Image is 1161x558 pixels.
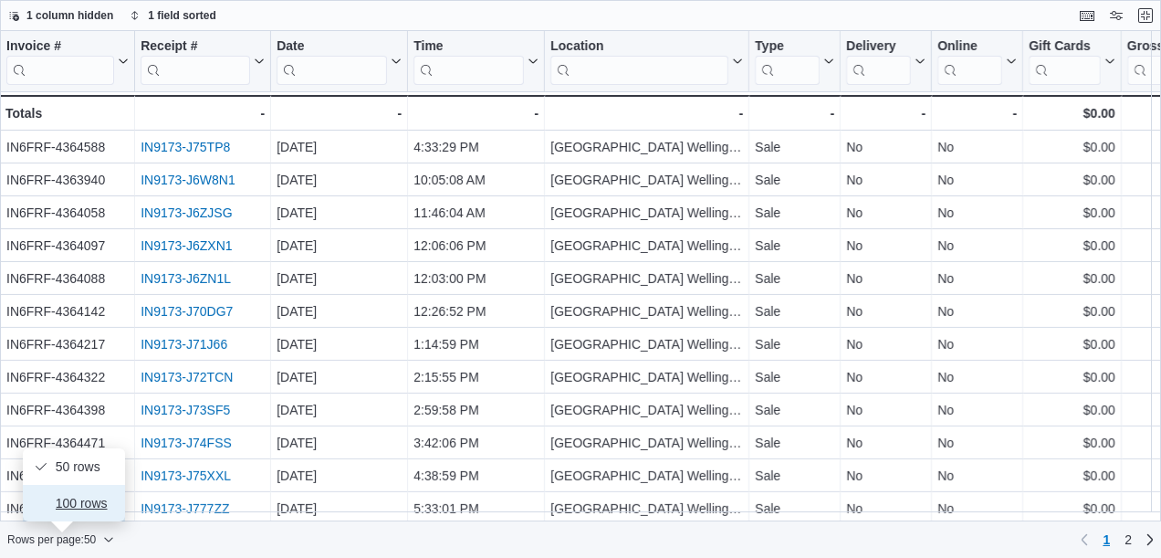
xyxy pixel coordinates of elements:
div: IN6FRF-4364765 [6,498,129,520]
button: Date [277,38,402,85]
div: 2:59:58 PM [413,399,539,421]
div: 12:03:00 PM [413,268,539,290]
button: Display options [1105,5,1127,26]
div: [DATE] [277,169,402,191]
div: No [937,300,1017,322]
div: No [937,498,1017,520]
div: Type [755,38,820,85]
button: Keyboard shortcuts [1076,5,1098,26]
a: IN9173-J6ZN1L [141,271,231,286]
div: [GEOGRAPHIC_DATA] Wellington Corners [550,268,743,290]
div: 3:42:06 PM [413,432,539,454]
button: 50 rows [23,448,125,485]
div: No [846,333,926,355]
div: IN6FRF-4363940 [6,169,129,191]
div: Receipt # URL [141,38,250,85]
div: IN6FRF-4364600 [6,465,129,487]
div: 1:14:59 PM [413,333,539,355]
div: Sale [755,333,834,355]
button: 1 field sorted [122,5,224,26]
div: [DATE] [277,235,402,257]
div: Sale [755,465,834,487]
div: No [937,432,1017,454]
div: No [937,235,1017,257]
div: No [937,136,1017,158]
div: $0.00 [1029,366,1115,388]
button: Invoice # [6,38,129,85]
div: [GEOGRAPHIC_DATA] Wellington Corners [550,202,743,224]
a: IN9173-J72TCN [141,370,233,384]
span: 1 field sorted [148,8,216,23]
div: Online [937,38,1002,56]
div: - [846,102,926,124]
div: Sale [755,498,834,520]
div: Invoice # [6,38,114,85]
div: [GEOGRAPHIC_DATA] Wellington Corners [550,366,743,388]
div: $0.00 [1029,465,1115,487]
div: 11:46:04 AM [413,202,539,224]
span: 2 [1124,531,1132,549]
button: Page 1 of 2 [1095,525,1117,554]
div: Sale [755,399,834,421]
span: 100 rows [56,496,114,511]
div: 2:15:55 PM [413,366,539,388]
nav: Pagination for preceding grid [1073,525,1161,554]
a: IN9173-J6ZJSG [141,205,232,220]
div: 5:33:01 PM [413,498,539,520]
div: IN6FRF-4364142 [6,300,129,322]
div: Delivery [846,38,911,56]
div: Totals [5,102,129,124]
div: - [937,102,1017,124]
div: No [846,498,926,520]
div: Sale [755,432,834,454]
div: No [846,432,926,454]
div: No [846,202,926,224]
div: Date [277,38,387,85]
button: Delivery [846,38,926,85]
div: [DATE] [277,300,402,322]
div: Sale [755,202,834,224]
a: IN9173-J71J66 [141,337,227,352]
div: Sale [755,366,834,388]
div: Delivery [846,38,911,85]
span: 1 column hidden [26,8,113,23]
div: $0.00 [1029,102,1115,124]
div: No [846,235,926,257]
div: [GEOGRAPHIC_DATA] Wellington Corners [550,300,743,322]
div: IN6FRF-4364088 [6,268,129,290]
div: Online [937,38,1002,85]
div: $0.00 [1029,202,1115,224]
div: 10:05:08 AM [413,169,539,191]
div: - [550,102,743,124]
div: No [937,268,1017,290]
div: Sale [755,136,834,158]
div: IN6FRF-4364322 [6,366,129,388]
div: [DATE] [277,465,402,487]
div: - [277,102,402,124]
div: Location [550,38,728,56]
div: Sale [755,300,834,322]
div: Location [550,38,728,85]
a: Page 2 of 2 [1117,525,1139,554]
div: [DATE] [277,366,402,388]
span: 50 rows [56,459,114,474]
div: [DATE] [277,399,402,421]
button: Receipt # [141,38,265,85]
div: [GEOGRAPHIC_DATA] Wellington Corners [550,136,743,158]
div: [DATE] [277,202,402,224]
ul: Pagination for preceding grid [1095,525,1139,554]
div: [DATE] [277,432,402,454]
a: Next page [1139,529,1161,551]
button: 1 column hidden [1,5,120,26]
div: IN6FRF-4364097 [6,235,129,257]
div: Gift Cards [1029,38,1101,56]
div: 12:06:06 PM [413,235,539,257]
div: $0.00 [1029,268,1115,290]
div: Type [755,38,820,56]
div: Gift Card Sales [1029,38,1101,85]
div: 4:33:29 PM [413,136,539,158]
div: No [937,169,1017,191]
div: No [937,333,1017,355]
div: No [846,136,926,158]
div: No [846,300,926,322]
